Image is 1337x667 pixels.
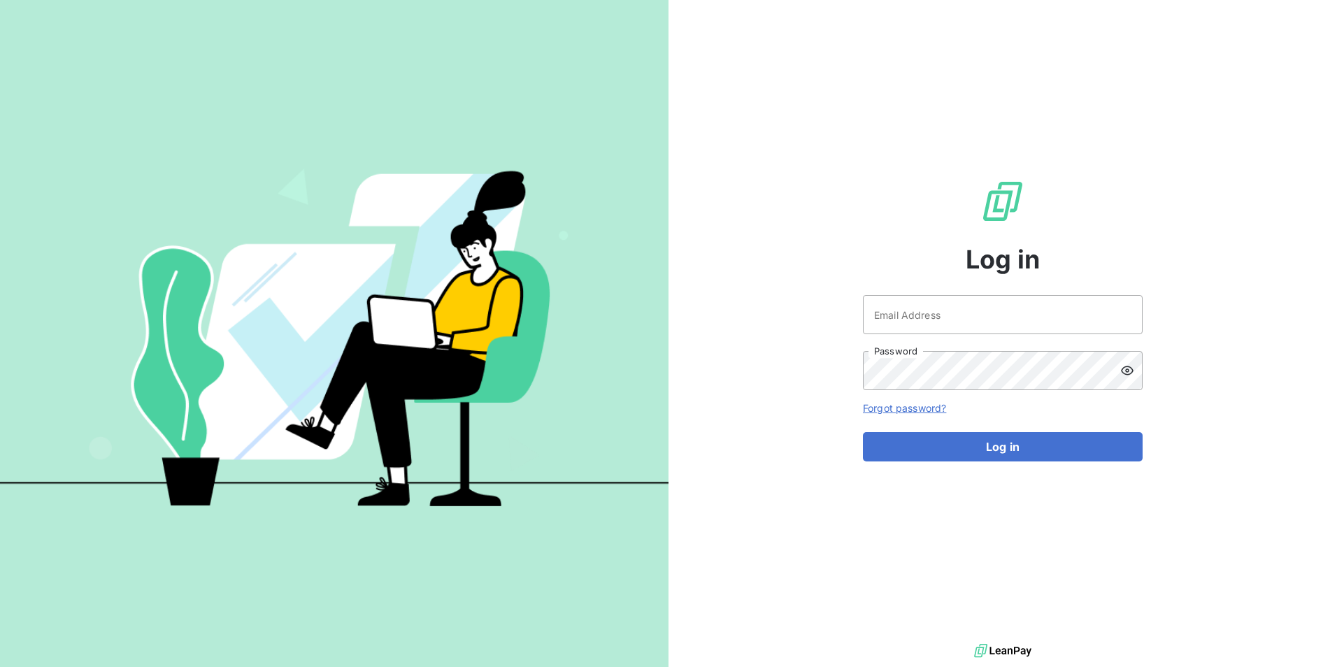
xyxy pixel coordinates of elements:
span: Log in [966,241,1041,278]
img: LeanPay Logo [980,179,1025,224]
button: Log in [863,432,1143,461]
img: logo [974,640,1031,661]
a: Forgot password? [863,402,946,414]
input: placeholder [863,295,1143,334]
